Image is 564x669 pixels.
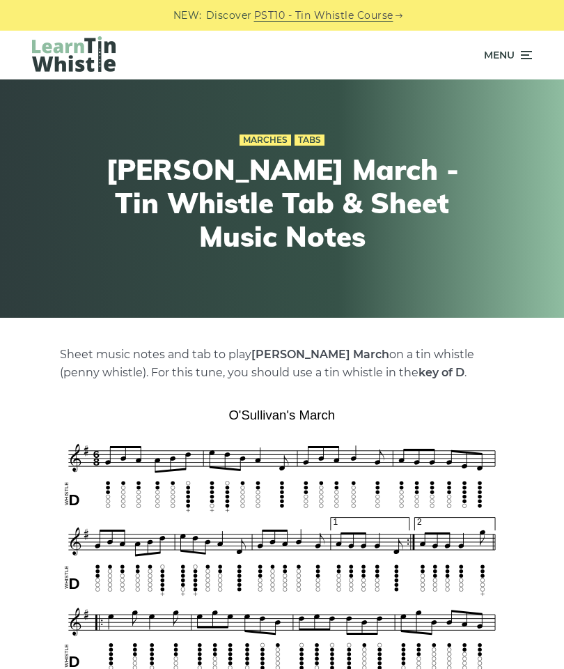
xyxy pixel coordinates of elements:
[295,134,324,146] a: Tabs
[240,134,291,146] a: Marches
[418,366,464,379] strong: key of D
[94,153,470,253] h1: [PERSON_NAME] March - Tin Whistle Tab & Sheet Music Notes
[251,348,389,361] strong: [PERSON_NAME] March
[32,36,116,72] img: LearnTinWhistle.com
[484,38,515,72] span: Menu
[60,346,504,382] p: Sheet music notes and tab to play on a tin whistle (penny whistle). For this tune, you should use...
